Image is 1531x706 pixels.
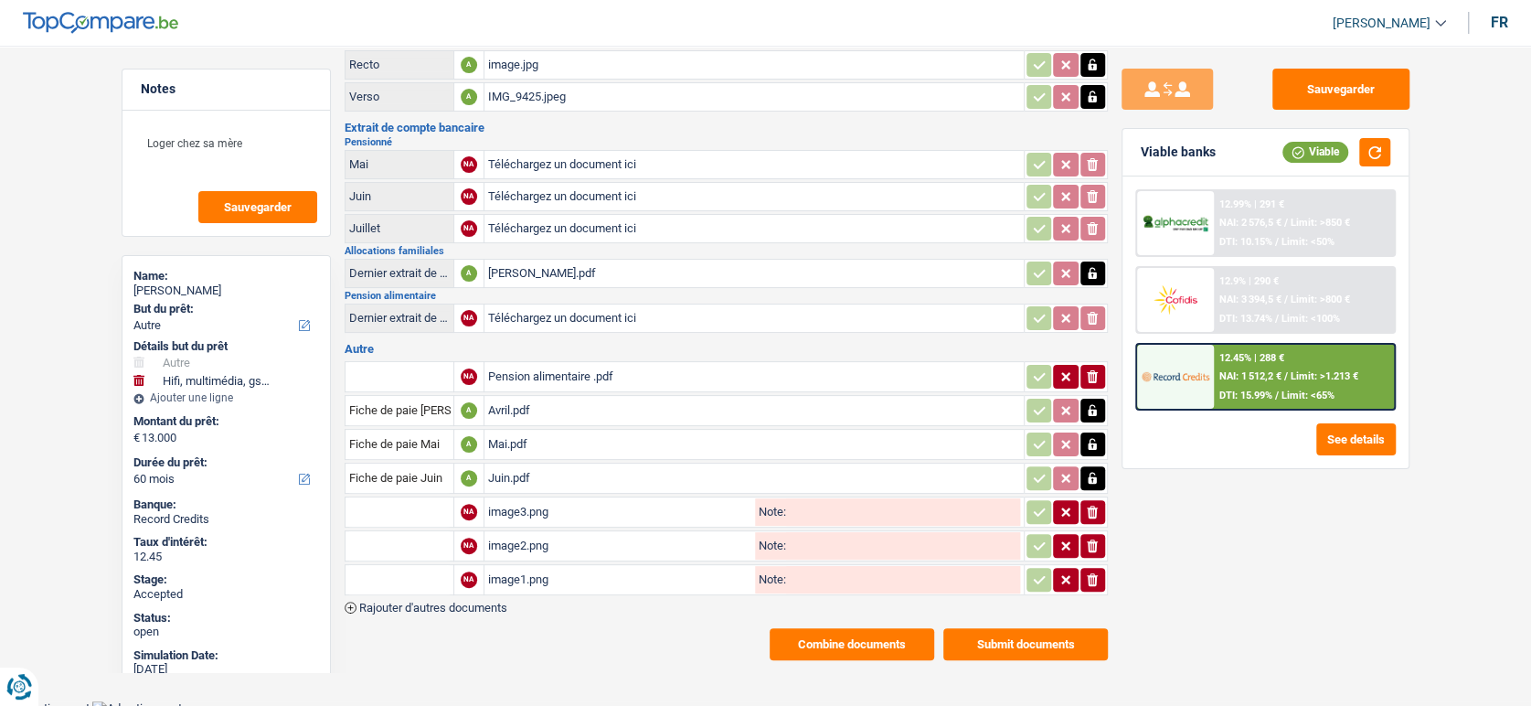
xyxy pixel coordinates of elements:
[488,532,751,560] div: image2.png
[461,470,477,487] div: A
[1219,352,1284,364] div: 12.45% | 288 €
[1272,69,1409,110] button: Sauvegarder
[770,628,934,660] button: Combine documents
[488,260,1020,287] div: [PERSON_NAME].pdf
[461,538,477,554] div: NA
[345,343,1108,355] h3: Autre
[133,455,315,470] label: Durée du prêt:
[755,573,786,585] label: Note:
[1219,236,1272,248] span: DTI: 10.15%
[133,587,319,602] div: Accepted
[133,550,319,564] div: 12.45
[23,12,178,34] img: TopCompare Logo
[488,83,1020,111] div: IMG_9425.jpeg
[488,51,1020,79] div: image.jpg
[1219,370,1281,382] span: NAI: 1 512,2 €
[461,188,477,205] div: NA
[488,397,1020,424] div: Avril.pdf
[1491,14,1508,31] div: fr
[1219,390,1272,401] span: DTI: 15.99%
[488,363,1020,390] div: Pension alimentaire .pdf
[349,266,450,280] div: Dernier extrait de compte pour vos allocations familiales
[943,628,1108,660] button: Submit documents
[461,57,477,73] div: A
[133,648,319,663] div: Simulation Date:
[488,465,1020,492] div: Juin.pdf
[1219,313,1272,325] span: DTI: 13.74%
[133,572,319,587] div: Stage:
[1219,217,1281,229] span: NAI: 2 576,5 €
[349,311,450,325] div: Dernier extrait de compte pour la pension alimentaire
[345,602,507,614] button: Rajouter d'autres documents
[345,246,1108,256] h2: Allocations familiales
[461,265,477,282] div: A
[1281,313,1340,325] span: Limit: <100%
[133,535,319,550] div: Taux d'intérêt:
[1291,370,1358,382] span: Limit: >1.213 €
[349,189,450,203] div: Juin
[1275,390,1279,401] span: /
[1275,236,1279,248] span: /
[1333,16,1430,31] span: [PERSON_NAME]
[133,339,319,354] div: Détails but du prêt
[461,220,477,237] div: NA
[1219,275,1279,287] div: 12.9% | 290 €
[1142,359,1209,393] img: Record Credits
[133,302,315,316] label: But du prêt:
[1219,294,1281,305] span: NAI: 3 394,5 €
[1316,423,1396,455] button: See details
[755,540,786,551] label: Note:
[349,221,450,235] div: Juillet
[141,81,312,97] h5: Notes
[1291,217,1350,229] span: Limit: >850 €
[133,431,140,445] span: €
[133,512,319,527] div: Record Credits
[488,498,751,526] div: image3.png
[133,662,319,677] div: [DATE]
[133,283,319,298] div: [PERSON_NAME]
[133,625,319,639] div: open
[133,269,319,283] div: Name:
[1281,236,1334,248] span: Limit: <50%
[133,611,319,626] div: Status:
[488,566,751,594] div: image1.png
[1281,390,1334,401] span: Limit: <65%
[461,89,477,105] div: A
[461,436,477,453] div: A
[349,90,450,103] div: Verso
[1284,217,1288,229] span: /
[1318,8,1446,38] a: [PERSON_NAME]
[1141,144,1216,160] div: Viable banks
[349,58,450,71] div: Recto
[461,156,477,173] div: NA
[359,602,507,614] span: Rajouter d'autres documents
[133,497,319,512] div: Banque:
[1142,283,1209,316] img: Cofidis
[461,504,477,520] div: NA
[1284,370,1288,382] span: /
[461,369,477,385] div: NA
[461,572,477,588] div: NA
[1142,213,1209,234] img: AlphaCredit
[461,402,477,419] div: A
[349,157,450,171] div: Mai
[345,291,1108,301] h2: Pension alimentaire
[224,201,292,213] span: Sauvegarder
[1219,198,1284,210] div: 12.99% | 291 €
[133,414,315,429] label: Montant du prêt:
[488,431,1020,458] div: Mai.pdf
[461,310,477,326] div: NA
[345,137,1108,147] h2: Pensionné
[1291,294,1350,305] span: Limit: >800 €
[755,506,786,518] label: Note:
[1275,313,1279,325] span: /
[1282,142,1348,162] div: Viable
[198,191,317,223] button: Sauvegarder
[345,122,1108,134] h3: Extrait de compte bancaire
[1284,294,1288,305] span: /
[133,391,319,404] div: Ajouter une ligne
